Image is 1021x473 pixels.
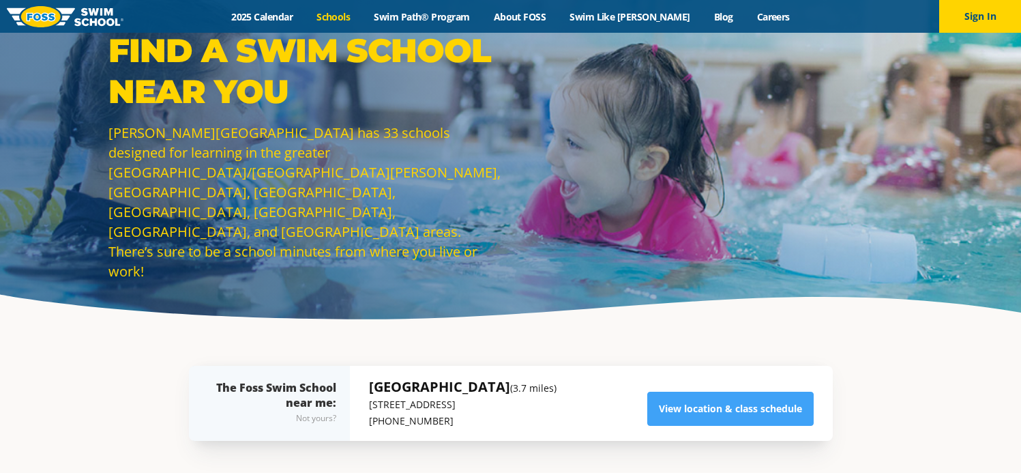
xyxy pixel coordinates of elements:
a: About FOSS [482,10,558,23]
a: Careers [745,10,801,23]
a: 2025 Calendar [220,10,305,23]
a: Blog [702,10,745,23]
a: View location & class schedule [647,392,814,426]
p: [STREET_ADDRESS] [369,397,557,413]
a: Swim Like [PERSON_NAME] [558,10,702,23]
a: Schools [305,10,362,23]
p: Find a Swim School Near You [108,30,504,112]
small: (3.7 miles) [510,382,557,395]
div: The Foss Swim School near me: [216,380,336,427]
p: [PERSON_NAME][GEOGRAPHIC_DATA] has 33 schools designed for learning in the greater [GEOGRAPHIC_DA... [108,123,504,281]
p: [PHONE_NUMBER] [369,413,557,429]
h5: [GEOGRAPHIC_DATA] [369,377,557,397]
img: FOSS Swim School Logo [7,6,123,27]
div: Not yours? [216,410,336,427]
a: Swim Path® Program [362,10,482,23]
